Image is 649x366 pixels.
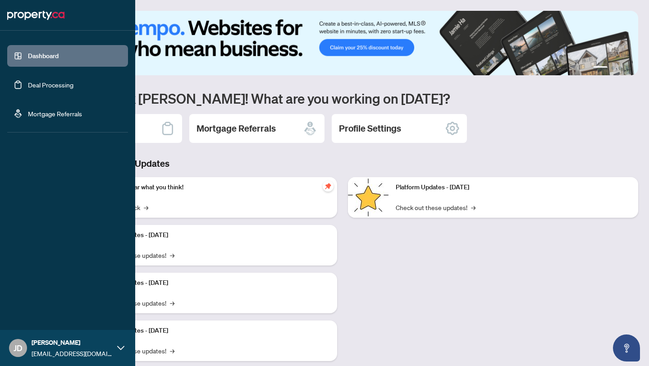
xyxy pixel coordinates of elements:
a: Deal Processing [28,81,73,89]
span: [EMAIL_ADDRESS][DOMAIN_NAME] [32,348,113,358]
img: Platform Updates - June 23, 2025 [348,177,388,218]
h3: Brokerage & Industry Updates [47,157,638,170]
button: 4 [626,66,629,70]
button: 1 [593,66,608,70]
h1: Welcome back [PERSON_NAME]! What are you working on [DATE]? [47,90,638,107]
span: → [144,202,148,212]
button: 3 [618,66,622,70]
img: Slide 0 [47,11,638,75]
a: Dashboard [28,52,59,60]
span: → [170,250,174,260]
img: logo [7,8,64,23]
button: Open asap [613,334,640,361]
a: Mortgage Referrals [28,110,82,118]
span: → [170,346,174,356]
p: Platform Updates - [DATE] [95,230,330,240]
h2: Profile Settings [339,122,401,135]
p: Platform Updates - [DATE] [95,326,330,336]
span: → [170,298,174,308]
button: 2 [611,66,615,70]
span: JD [14,342,23,354]
p: Platform Updates - [DATE] [95,278,330,288]
span: pushpin [323,181,334,192]
h2: Mortgage Referrals [197,122,276,135]
span: [PERSON_NAME] [32,338,113,348]
a: Check out these updates!→ [396,202,475,212]
p: Platform Updates - [DATE] [396,183,631,192]
p: We want to hear what you think! [95,183,330,192]
span: → [471,202,475,212]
